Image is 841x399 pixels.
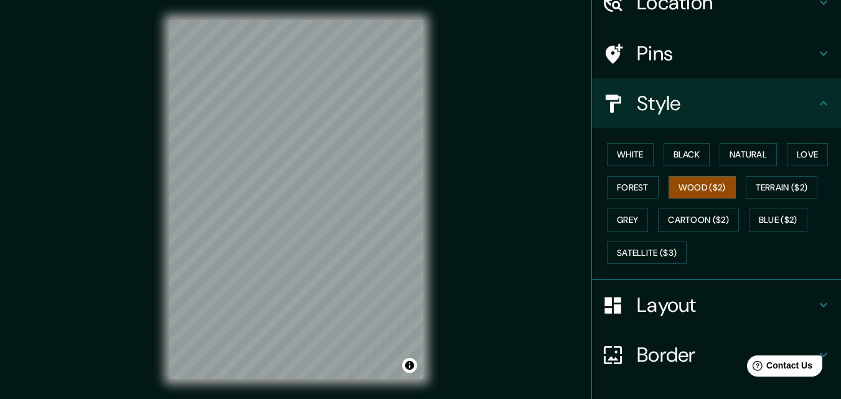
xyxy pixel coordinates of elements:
canvas: Map [169,20,423,379]
h4: Layout [637,293,816,317]
div: Layout [592,280,841,330]
div: Style [592,78,841,128]
button: Cartoon ($2) [658,209,739,232]
button: Terrain ($2) [746,176,818,199]
button: Wood ($2) [669,176,736,199]
h4: Style [637,91,816,116]
button: Black [664,143,710,166]
iframe: Help widget launcher [730,350,827,385]
div: Border [592,330,841,380]
button: Grey [607,209,648,232]
button: Forest [607,176,659,199]
button: White [607,143,654,166]
button: Natural [720,143,777,166]
button: Blue ($2) [749,209,807,232]
button: Love [787,143,828,166]
h4: Border [637,342,816,367]
button: Satellite ($3) [607,242,687,265]
h4: Pins [637,41,816,66]
button: Toggle attribution [402,358,417,373]
div: Pins [592,29,841,78]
